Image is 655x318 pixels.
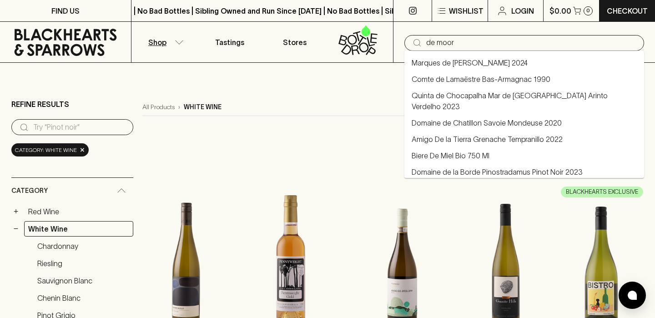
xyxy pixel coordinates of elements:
[283,37,307,48] p: Stores
[449,5,484,16] p: Wishlist
[215,37,244,48] p: Tastings
[412,57,528,68] a: Marques de [PERSON_NAME] 2024
[262,22,328,62] a: Stores
[607,5,648,16] p: Checkout
[11,207,20,216] button: +
[33,120,126,135] input: Try “Pinot noir”
[148,37,166,48] p: Shop
[142,102,175,112] a: All Products
[11,99,69,110] p: Refine Results
[24,221,133,237] a: White Wine
[24,204,133,219] a: Red Wine
[511,5,534,16] p: Login
[628,291,637,300] img: bubble-icon
[412,74,550,85] a: Comte de Lamaëstre Bas-Armagnac 1990
[33,273,133,288] a: Sauvignon Blanc
[412,150,489,161] a: Biere De Miel Bio 750 Ml
[51,5,80,16] p: FIND US
[15,146,77,155] span: Category: white wine
[11,185,48,197] span: Category
[426,35,637,50] input: Try "Pinot noir"
[11,178,133,204] div: Category
[33,290,133,306] a: Chenin Blanc
[197,22,262,62] a: Tastings
[412,117,562,128] a: Domaine de Chatillon Savoie Mondeuse 2020
[178,102,180,112] p: ›
[412,90,637,112] a: Quinta de Chocapalha Mar de [GEOGRAPHIC_DATA] Arinto Verdelho 2023
[131,22,197,62] button: Shop
[80,145,85,155] span: ×
[11,224,20,233] button: −
[33,238,133,254] a: Chardonnay
[184,102,222,112] p: white wine
[412,167,583,177] a: Domaine de la Borde Pinostradamus Pinot Noir 2023
[549,5,571,16] p: $0.00
[586,8,590,13] p: 0
[412,134,563,145] a: Amigo De la Tierra Grenache Tempranillo 2022
[33,256,133,271] a: Riesling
